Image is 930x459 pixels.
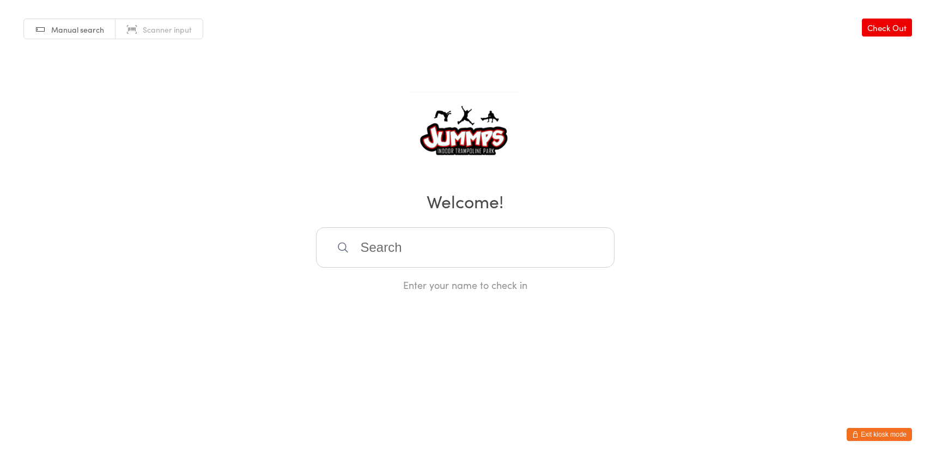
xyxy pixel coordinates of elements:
span: Manual search [51,24,104,35]
a: Check Out [862,19,912,37]
button: Exit kiosk mode [847,428,912,441]
span: Scanner input [143,24,192,35]
img: Jummps Parkwood Pty Ltd [410,92,520,173]
h2: Welcome! [11,189,919,213]
input: Search [316,227,615,268]
div: Enter your name to check in [316,278,615,292]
